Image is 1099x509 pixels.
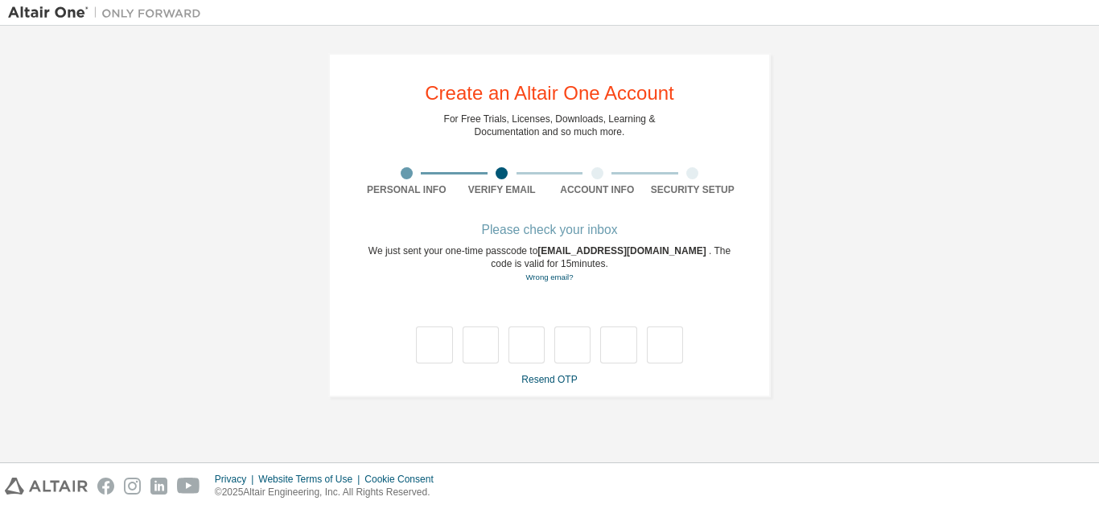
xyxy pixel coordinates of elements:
[455,183,550,196] div: Verify Email
[8,5,209,21] img: Altair One
[359,244,740,284] div: We just sent your one-time passcode to . The code is valid for 15 minutes.
[177,478,200,495] img: youtube.svg
[359,183,455,196] div: Personal Info
[258,473,364,486] div: Website Terms of Use
[549,183,645,196] div: Account Info
[537,245,709,257] span: [EMAIL_ADDRESS][DOMAIN_NAME]
[525,273,573,281] a: Go back to the registration form
[124,478,141,495] img: instagram.svg
[5,478,88,495] img: altair_logo.svg
[444,113,656,138] div: For Free Trials, Licenses, Downloads, Learning & Documentation and so much more.
[215,473,258,486] div: Privacy
[645,183,741,196] div: Security Setup
[359,225,740,235] div: Please check your inbox
[521,374,577,385] a: Resend OTP
[364,473,442,486] div: Cookie Consent
[97,478,114,495] img: facebook.svg
[215,486,443,499] p: © 2025 Altair Engineering, Inc. All Rights Reserved.
[425,84,674,103] div: Create an Altair One Account
[150,478,167,495] img: linkedin.svg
